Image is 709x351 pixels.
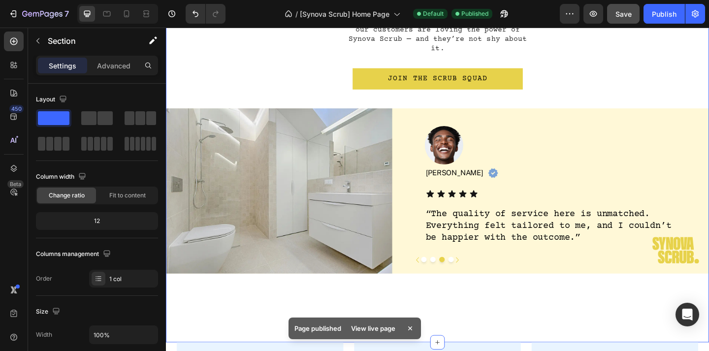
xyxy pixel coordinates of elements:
img: gempages_568433759561450405-ac9ec1d7-933e-4c93-848f-942b61228da0.svg [529,228,580,257]
button: Dot [278,250,284,255]
div: View live page [345,321,401,335]
span: Save [615,10,632,18]
div: Rich Text Editor. Editing area: main [282,153,346,164]
p: Advanced [97,61,130,71]
button: Dot [297,250,303,255]
div: Rich Text Editor. Editing area: main [282,196,559,236]
div: Undo/Redo [186,4,226,24]
div: Column width [36,170,88,184]
span: / [295,9,298,19]
div: Columns management [36,248,113,261]
div: 12 [38,214,156,228]
span: Default [423,9,444,18]
button: Dot [307,250,313,255]
p: Section [48,35,129,47]
button: Carousel Next Arrow [309,245,325,261]
div: 450 [9,105,24,113]
span: Change ratio [49,191,85,200]
div: Size [36,305,62,319]
p: 7 [64,8,69,20]
div: 1 col [109,275,156,284]
div: Width [36,330,52,339]
button: Carousel Back Arrow [266,245,282,261]
p: “The quality of service here is unmatched. Everything felt tailored to me, and I couldn’t be happ... [283,197,558,235]
iframe: Design area [166,28,709,351]
p: [PERSON_NAME] [283,154,345,163]
input: Auto [90,326,158,344]
div: Open Intercom Messenger [676,303,699,326]
button: Save [607,4,640,24]
span: Published [461,9,488,18]
div: Order [36,274,52,283]
button: Publish [644,4,685,24]
p: Page published [294,323,341,333]
p: Settings [49,61,76,71]
button: 7 [4,4,73,24]
img: gempages_568433759561450405-06bd48b0-076f-4414-b9a9-15ecebd11c64.svg [350,153,362,164]
a: Join the Scrub Squad [203,44,387,67]
p: Join the Scrub Squad [241,50,349,62]
span: [Synova Scrub] Home Page [300,9,389,19]
div: Layout [36,93,69,106]
img: gempages_568433759561450405-d8626a69-7b98-4c35-8d70-1b1711bcb123.jpg [282,107,323,149]
div: Beta [7,180,24,188]
button: Dot [288,250,293,255]
div: Publish [652,9,677,19]
span: Fit to content [109,191,146,200]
